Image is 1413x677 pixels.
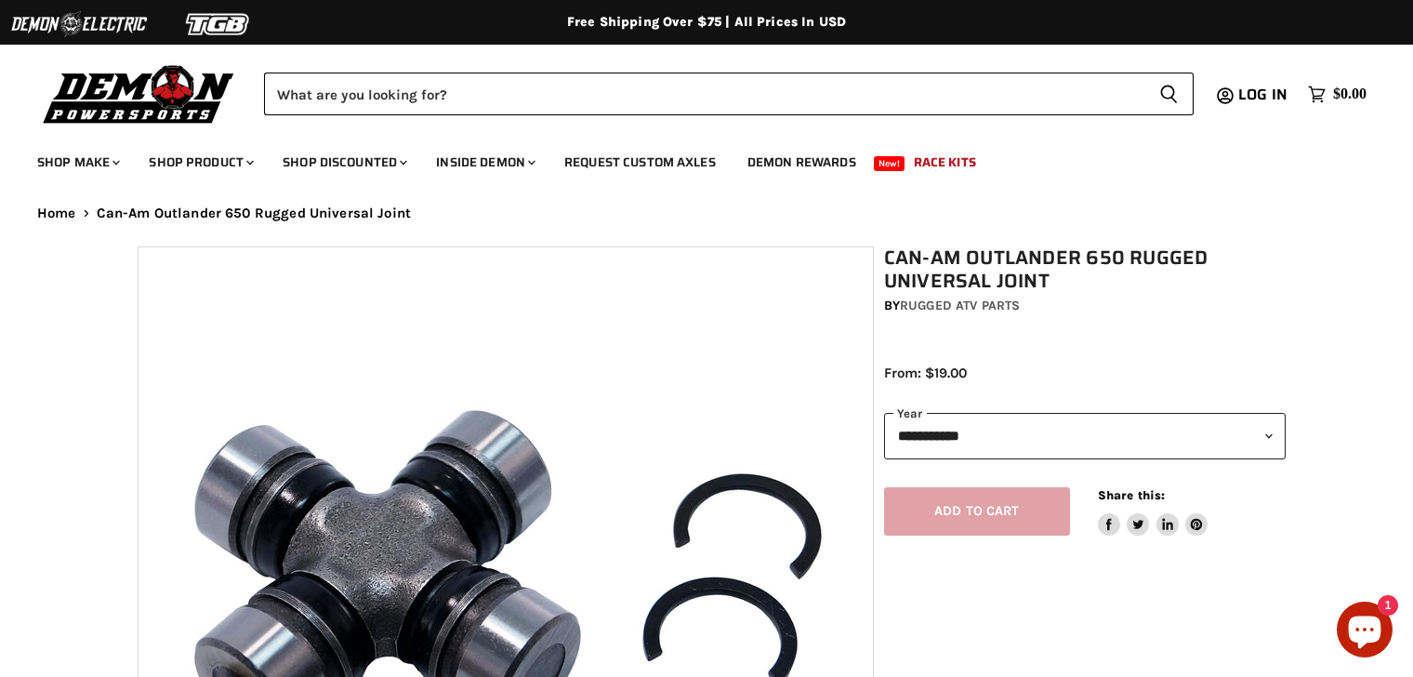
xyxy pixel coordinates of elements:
[135,143,265,181] a: Shop Product
[884,246,1286,293] h1: Can-Am Outlander 650 Rugged Universal Joint
[97,206,411,221] span: Can-Am Outlander 650 Rugged Universal Joint
[149,7,288,42] img: TGB Logo 2
[1238,83,1288,106] span: Log in
[422,143,547,181] a: Inside Demon
[733,143,870,181] a: Demon Rewards
[884,296,1286,316] div: by
[23,136,1362,181] ul: Main menu
[1098,488,1165,502] span: Share this:
[9,7,149,42] img: Demon Electric Logo 2
[264,73,1194,115] form: Product
[1230,86,1299,103] a: Log in
[1333,86,1367,103] span: $0.00
[550,143,730,181] a: Request Custom Axles
[1331,602,1398,662] inbox-online-store-chat: Shopify online store chat
[269,143,418,181] a: Shop Discounted
[884,413,1286,458] select: year
[900,143,990,181] a: Race Kits
[37,60,241,126] img: Demon Powersports
[37,206,76,221] a: Home
[1299,81,1376,108] a: $0.00
[264,73,1144,115] input: Search
[1144,73,1194,115] button: Search
[23,143,131,181] a: Shop Make
[900,298,1020,313] a: Rugged ATV Parts
[884,365,967,381] span: From: $19.00
[1098,487,1208,537] aside: Share this:
[874,156,905,171] span: New!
